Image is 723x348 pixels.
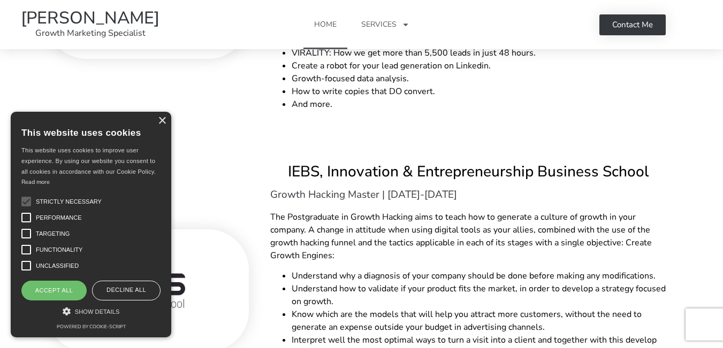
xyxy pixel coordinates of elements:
[57,323,126,330] a: Powered by cookie-script
[36,261,79,270] span: Unclassified
[292,308,666,334] li: Know which are the models that will help you attract more customers, without the need to generate...
[21,147,156,175] span: This website uses cookies to improve user experience. By using our website you consent to all coo...
[21,6,159,29] a: [PERSON_NAME]
[292,98,666,111] li: And more.
[36,245,82,254] span: Functionality
[75,308,120,315] span: Show details
[292,269,666,282] li: Understand why a diagnosis of your company should be done before making any modifications.
[612,21,653,29] span: Contact Me
[92,281,161,300] div: Decline all
[36,197,102,206] span: Strictly necessary
[270,190,666,200] p: Growth Hacking Master | [DATE]-[DATE]
[36,213,82,222] span: Performance
[36,229,70,238] span: Targeting
[21,281,87,300] div: Accept all
[158,117,166,125] div: Close
[292,282,666,308] li: Understand how to validate if your product fits the market, in order to develop a strategy focuse...
[292,85,666,98] li: How to write copies that DO convert.
[599,14,666,35] a: Contact Me
[270,211,666,262] p: The Postgraduate in Growth Hacking aims to teach how to generate a culture of growth in your comp...
[292,47,666,59] li: VIRALITY: How we get more than 5,500 leads in just 48 hours.
[21,178,50,186] a: Read more
[292,59,666,72] li: Create a robot for your lead generation on Linkedin.
[21,120,161,145] div: This website uses cookies
[21,306,161,316] div: Show details
[545,233,723,348] iframe: Chat Widget
[292,72,666,85] li: Growth-focused data analysis.
[270,164,666,179] h3: IEBS, Innovation & Entrepreneurship Business School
